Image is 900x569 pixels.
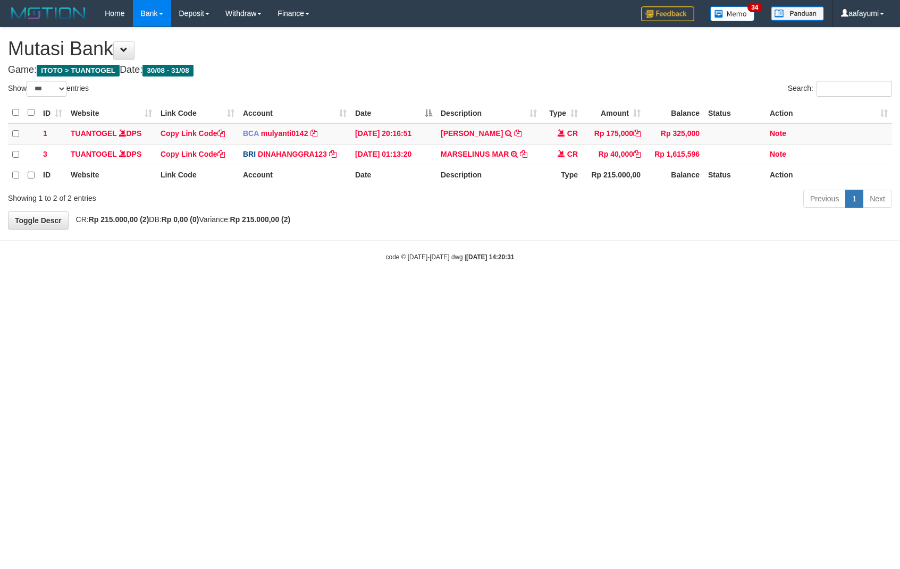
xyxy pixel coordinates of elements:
[466,253,514,261] strong: [DATE] 14:20:31
[747,3,762,12] span: 34
[770,150,786,158] a: Note
[863,190,892,208] a: Next
[766,165,892,185] th: Action
[441,150,509,158] a: MARSELINUS MAR
[351,123,436,145] td: [DATE] 20:16:51
[771,6,824,21] img: panduan.png
[161,129,225,138] a: Copy Link Code
[645,165,704,185] th: Balance
[441,129,503,138] a: [PERSON_NAME]
[8,38,892,60] h1: Mutasi Bank
[645,144,704,165] td: Rp 1,615,596
[541,165,582,185] th: Type
[66,123,156,145] td: DPS
[39,165,66,185] th: ID
[520,150,527,158] a: Copy MARSELINUS MAR to clipboard
[156,103,239,123] th: Link Code: activate to sort column ascending
[351,165,436,185] th: Date
[230,215,291,224] strong: Rp 215.000,00 (2)
[8,81,89,97] label: Show entries
[704,165,766,185] th: Status
[43,150,47,158] span: 3
[514,129,522,138] a: Copy JAJA JAHURI to clipboard
[43,129,47,138] span: 1
[89,215,149,224] strong: Rp 215.000,00 (2)
[261,129,308,138] a: mulyanti0142
[567,129,578,138] span: CR
[436,103,541,123] th: Description: activate to sort column ascending
[8,5,89,21] img: MOTION_logo.png
[27,81,66,97] select: Showentries
[770,129,786,138] a: Note
[243,129,259,138] span: BCA
[71,129,117,138] a: TUANTOGEL
[633,150,641,158] a: Copy Rp 40,000 to clipboard
[71,150,117,158] a: TUANTOGEL
[239,103,351,123] th: Account: activate to sort column ascending
[71,215,291,224] span: CR: DB: Variance:
[633,129,641,138] a: Copy Rp 175,000 to clipboard
[582,103,645,123] th: Amount: activate to sort column ascending
[161,150,225,158] a: Copy Link Code
[66,144,156,165] td: DPS
[8,211,69,230] a: Toggle Descr
[436,165,541,185] th: Description
[645,103,704,123] th: Balance
[641,6,694,21] img: Feedback.jpg
[239,165,351,185] th: Account
[386,253,515,261] small: code © [DATE]-[DATE] dwg |
[788,81,892,97] label: Search:
[817,81,892,97] input: Search:
[310,129,317,138] a: Copy mulyanti0142 to clipboard
[39,103,66,123] th: ID: activate to sort column ascending
[766,103,892,123] th: Action: activate to sort column ascending
[329,150,337,158] a: Copy DINAHANGGRA123 to clipboard
[704,103,766,123] th: Status
[243,150,256,158] span: BRI
[845,190,863,208] a: 1
[8,189,367,203] div: Showing 1 to 2 of 2 entries
[710,6,755,21] img: Button%20Memo.svg
[645,123,704,145] td: Rp 325,000
[582,165,645,185] th: Rp 215.000,00
[582,123,645,145] td: Rp 175,000
[582,144,645,165] td: Rp 40,000
[66,165,156,185] th: Website
[37,65,120,77] span: ITOTO > TUANTOGEL
[351,103,436,123] th: Date: activate to sort column descending
[541,103,582,123] th: Type: activate to sort column ascending
[162,215,199,224] strong: Rp 0,00 (0)
[142,65,194,77] span: 30/08 - 31/08
[803,190,846,208] a: Previous
[567,150,578,158] span: CR
[258,150,327,158] a: DINAHANGGRA123
[156,165,239,185] th: Link Code
[66,103,156,123] th: Website: activate to sort column ascending
[8,65,892,75] h4: Game: Date:
[351,144,436,165] td: [DATE] 01:13:20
